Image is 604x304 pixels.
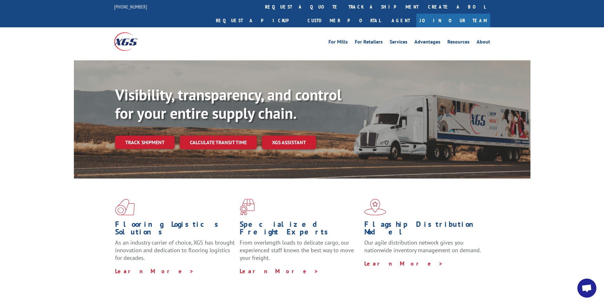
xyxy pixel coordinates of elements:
[364,220,484,239] h1: Flagship Distribution Model
[211,14,303,27] a: Request a pickup
[364,199,386,215] img: xgs-icon-flagship-distribution-model-red
[115,85,341,123] b: Visibility, transparency, and control for your entire supply chain.
[414,39,440,46] a: Advantages
[447,39,470,46] a: Resources
[364,260,443,267] a: Learn More >
[115,267,194,275] a: Learn More >
[115,220,235,239] h1: Flooring Logistics Solutions
[577,279,596,298] div: Open chat
[390,39,407,46] a: Services
[477,39,490,46] a: About
[240,199,255,215] img: xgs-icon-focused-on-flooring-red
[240,267,319,275] a: Learn More >
[240,239,360,267] p: From overlength loads to delicate cargo, our experienced staff knows the best way to move your fr...
[385,14,416,27] a: Agent
[364,239,481,254] span: Our agile distribution network gives you nationwide inventory management on demand.
[114,3,147,10] a: [PHONE_NUMBER]
[262,136,316,149] a: XGS ASSISTANT
[355,39,383,46] a: For Retailers
[180,136,257,149] a: Calculate transit time
[115,199,135,215] img: xgs-icon-total-supply-chain-intelligence-red
[416,14,490,27] a: Join Our Team
[115,136,175,149] a: Track shipment
[328,39,348,46] a: For Mills
[303,14,385,27] a: Customer Portal
[240,220,360,239] h1: Specialized Freight Experts
[115,239,235,261] span: As an industry carrier of choice, XGS has brought innovation and dedication to flooring logistics...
